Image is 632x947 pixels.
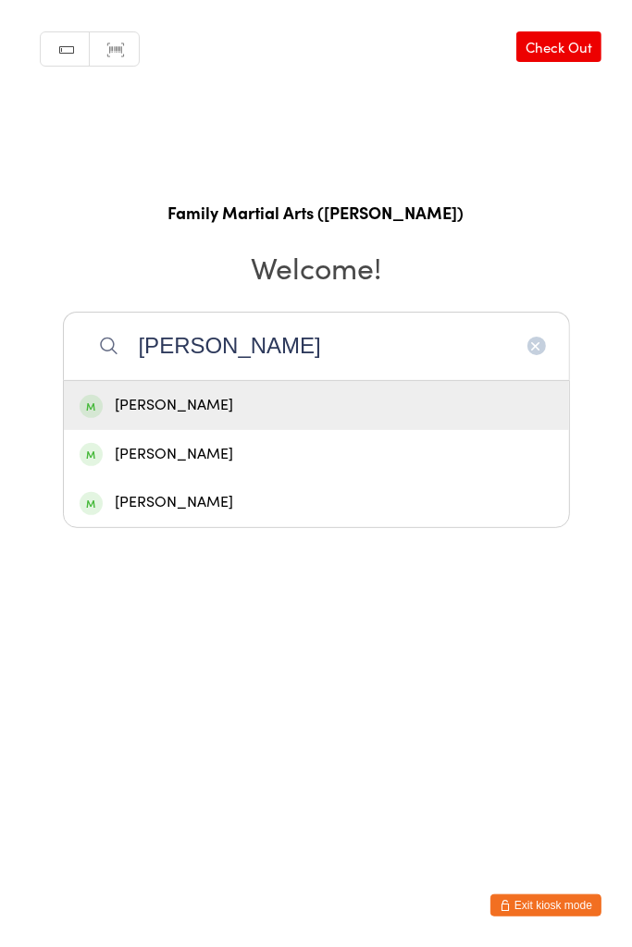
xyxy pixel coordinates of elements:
input: Search [63,312,570,380]
a: Check Out [516,31,601,62]
div: [PERSON_NAME] [80,442,553,467]
h2: Welcome! [19,246,613,288]
div: [PERSON_NAME] [80,393,553,418]
div: [PERSON_NAME] [80,490,553,515]
button: Exit kiosk mode [490,894,601,916]
h1: Family Martial Arts ([PERSON_NAME]) [19,201,613,224]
